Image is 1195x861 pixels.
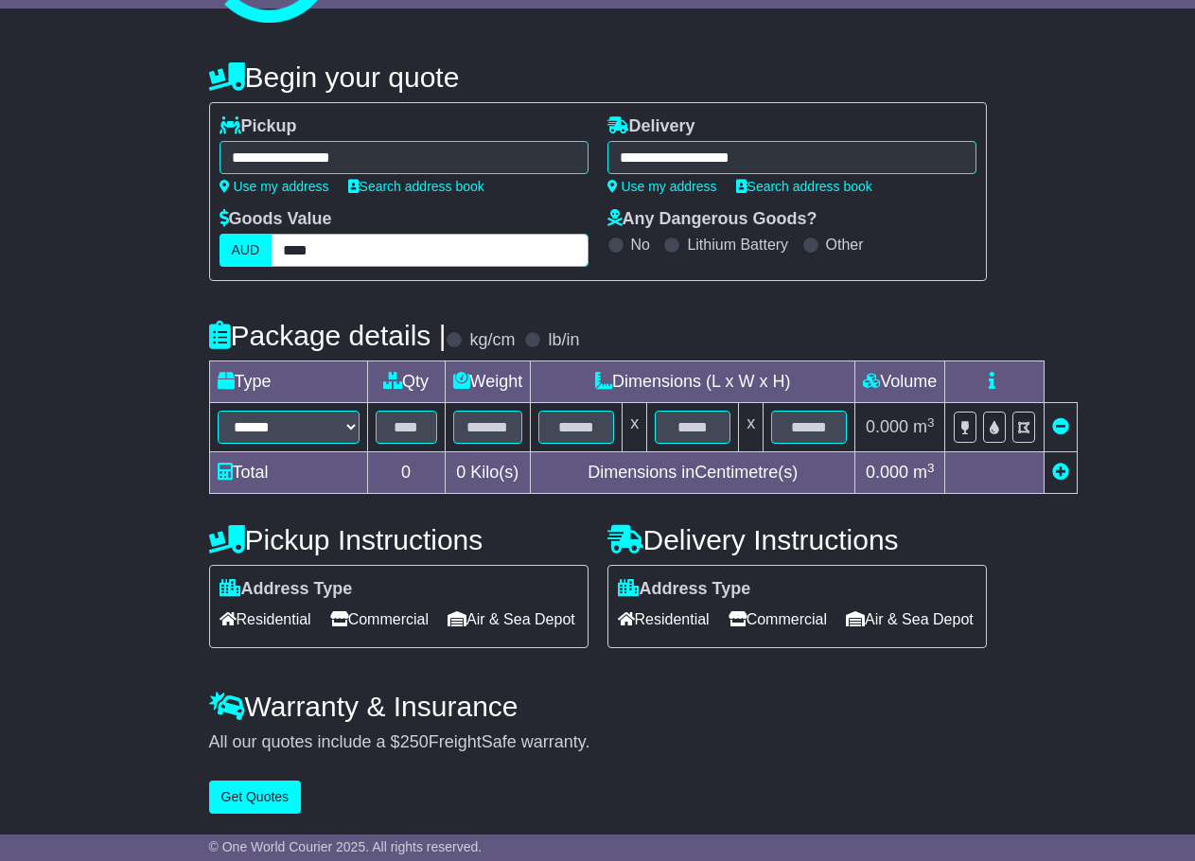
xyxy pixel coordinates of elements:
[367,452,445,494] td: 0
[348,179,484,194] a: Search address book
[623,403,647,452] td: x
[220,179,329,194] a: Use my address
[855,361,945,403] td: Volume
[367,361,445,403] td: Qty
[618,579,751,600] label: Address Type
[445,452,531,494] td: Kilo(s)
[209,524,589,555] h4: Pickup Instructions
[209,781,302,814] button: Get Quotes
[448,605,575,634] span: Air & Sea Depot
[866,463,908,482] span: 0.000
[209,320,447,351] h4: Package details |
[220,605,311,634] span: Residential
[209,61,987,93] h4: Begin your quote
[531,452,855,494] td: Dimensions in Centimetre(s)
[736,179,872,194] a: Search address book
[739,403,764,452] td: x
[469,330,515,351] label: kg/cm
[927,415,935,430] sup: 3
[687,236,788,254] label: Lithium Battery
[220,579,353,600] label: Address Type
[548,330,579,351] label: lb/in
[330,605,429,634] span: Commercial
[826,236,864,254] label: Other
[866,417,908,436] span: 0.000
[445,361,531,403] td: Weight
[220,234,272,267] label: AUD
[209,691,987,722] h4: Warranty & Insurance
[607,209,817,230] label: Any Dangerous Goods?
[913,463,935,482] span: m
[531,361,855,403] td: Dimensions (L x W x H)
[220,209,332,230] label: Goods Value
[1052,463,1069,482] a: Add new item
[209,732,987,753] div: All our quotes include a $ FreightSafe warranty.
[220,116,297,137] label: Pickup
[607,179,717,194] a: Use my address
[400,732,429,751] span: 250
[456,463,466,482] span: 0
[618,605,710,634] span: Residential
[729,605,827,634] span: Commercial
[913,417,935,436] span: m
[209,361,367,403] td: Type
[631,236,650,254] label: No
[846,605,974,634] span: Air & Sea Depot
[927,461,935,475] sup: 3
[209,452,367,494] td: Total
[607,524,987,555] h4: Delivery Instructions
[209,839,483,854] span: © One World Courier 2025. All rights reserved.
[607,116,695,137] label: Delivery
[1052,417,1069,436] a: Remove this item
